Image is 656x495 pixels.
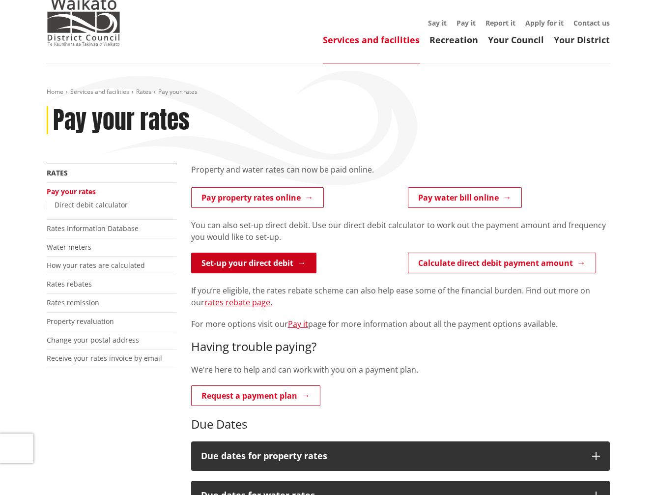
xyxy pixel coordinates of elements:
a: Calculate direct debit payment amount [408,253,596,273]
a: Water meters [47,242,91,252]
a: Rates Information Database [47,224,139,233]
nav: breadcrumb [47,88,610,96]
button: Due dates for property rates [191,441,610,471]
a: Pay property rates online [191,187,324,208]
h3: Having trouble paying? [191,340,610,354]
iframe: Messenger Launcher [611,454,646,489]
div: Property and water rates can now be paid online. [191,164,610,187]
a: Say it [428,18,447,28]
a: Rates [136,87,151,96]
a: How your rates are calculated [47,261,145,270]
a: Direct debit calculator [55,200,128,209]
p: You can also set-up direct debit. Use our direct debit calculator to work out the payment amount ... [191,219,610,243]
a: Pay it [288,319,308,329]
a: Pay your rates [47,187,96,196]
p: For more options visit our page for more information about all the payment options available. [191,318,610,330]
a: Services and facilities [70,87,129,96]
a: Set-up your direct debit [191,253,316,273]
h3: Due Dates [191,417,610,432]
a: Change your postal address [47,335,139,345]
a: Property revaluation [47,317,114,326]
a: Receive your rates invoice by email [47,353,162,363]
a: Rates [47,168,68,177]
h3: Due dates for property rates [201,451,582,461]
a: Request a payment plan [191,385,320,406]
p: We're here to help and can work with you on a payment plan. [191,364,610,376]
a: Recreation [429,34,478,46]
a: Apply for it [525,18,564,28]
a: Rates remission [47,298,99,307]
a: Pay water bill online [408,187,522,208]
a: Services and facilities [323,34,420,46]
a: rates rebate page. [204,297,272,308]
a: Report it [485,18,515,28]
a: Contact us [573,18,610,28]
a: Rates rebates [47,279,92,289]
a: Home [47,87,63,96]
h1: Pay your rates [53,106,190,135]
span: Pay your rates [158,87,198,96]
p: If you’re eligible, the rates rebate scheme can also help ease some of the financial burden. Find... [191,285,610,308]
a: Pay it [456,18,476,28]
a: Your District [554,34,610,46]
a: Your Council [488,34,544,46]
